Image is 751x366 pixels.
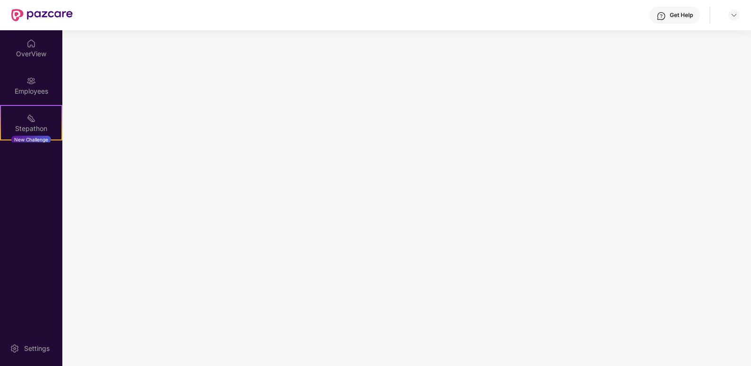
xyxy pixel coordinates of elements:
[26,76,36,86] img: svg+xml;base64,PHN2ZyBpZD0iRW1wbG95ZWVzIiB4bWxucz0iaHR0cDovL3d3dy53My5vcmcvMjAwMC9zdmciIHdpZHRoPS...
[21,344,52,353] div: Settings
[730,11,738,19] img: svg+xml;base64,PHN2ZyBpZD0iRHJvcGRvd24tMzJ4MzIiIHhtbG5zPSJodHRwOi8vd3d3LnczLm9yZy8yMDAwL3N2ZyIgd2...
[26,39,36,48] img: svg+xml;base64,PHN2ZyBpZD0iSG9tZSIgeG1sbnM9Imh0dHA6Ly93d3cudzMub3JnLzIwMDAvc3ZnIiB3aWR0aD0iMjAiIG...
[657,11,666,21] img: svg+xml;base64,PHN2ZyBpZD0iSGVscC0zMngzMiIgeG1sbnM9Imh0dHA6Ly93d3cudzMub3JnLzIwMDAvc3ZnIiB3aWR0aD...
[1,124,61,133] div: Stepathon
[11,9,73,21] img: New Pazcare Logo
[670,11,693,19] div: Get Help
[10,344,19,353] img: svg+xml;base64,PHN2ZyBpZD0iU2V0dGluZy0yMHgyMCIgeG1sbnM9Imh0dHA6Ly93d3cudzMub3JnLzIwMDAvc3ZnIiB3aW...
[26,113,36,123] img: svg+xml;base64,PHN2ZyB4bWxucz0iaHR0cDovL3d3dy53My5vcmcvMjAwMC9zdmciIHdpZHRoPSIyMSIgaGVpZ2h0PSIyMC...
[11,136,51,143] div: New Challenge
